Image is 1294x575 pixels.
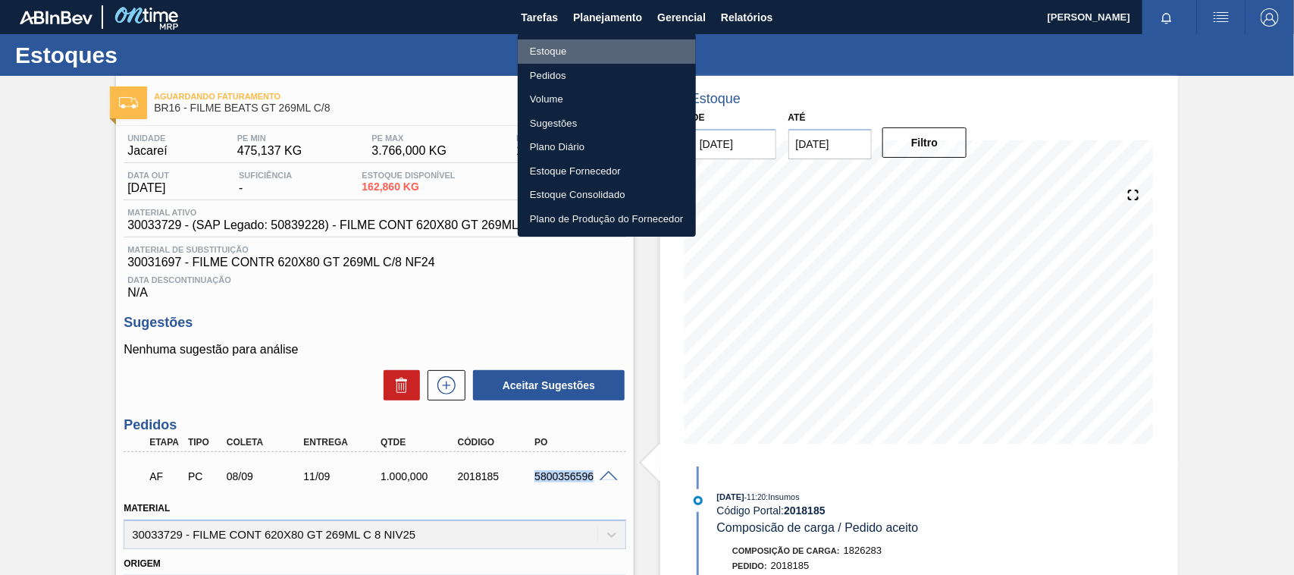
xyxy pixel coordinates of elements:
a: Estoque Fornecedor [518,159,696,184]
a: Volume [518,87,696,112]
a: Estoque Consolidado [518,183,696,207]
a: Sugestões [518,112,696,136]
a: Pedidos [518,64,696,88]
a: Plano de Produção do Fornecedor [518,207,696,231]
a: Plano Diário [518,135,696,159]
a: Estoque [518,39,696,64]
